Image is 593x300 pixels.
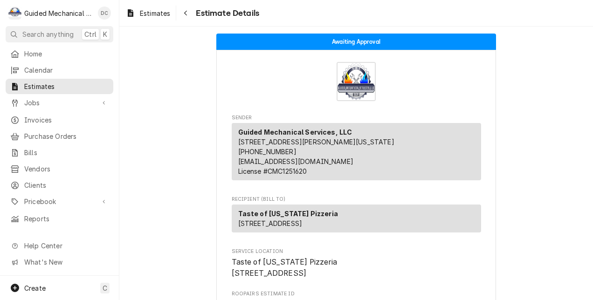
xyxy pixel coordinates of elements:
span: Create [24,284,46,292]
div: DC [98,7,111,20]
a: Vendors [6,161,113,177]
a: Go to What's New [6,254,113,270]
div: Guided Mechanical Services, LLC's Avatar [8,7,21,20]
a: Calendar [6,62,113,78]
span: Pricebook [24,197,95,206]
span: Estimate Details [193,7,259,20]
button: Search anythingCtrlK [6,26,113,42]
a: Clients [6,177,113,193]
span: Service Location [232,257,481,279]
a: Go to Jobs [6,95,113,110]
span: Service Location [232,248,481,255]
a: Go to Pricebook [6,194,113,209]
span: Jobs [24,98,95,108]
span: Awaiting Approval [332,39,380,45]
div: Service Location [232,248,481,279]
span: What's New [24,257,108,267]
a: Bills [6,145,113,160]
span: Purchase Orders [24,131,109,141]
div: Recipient (Bill To) [232,205,481,232]
span: Roopairs Estimate ID [232,290,481,298]
a: Estimates [122,6,174,21]
span: Taste of [US_STATE] Pizzeria [STREET_ADDRESS] [232,258,337,278]
div: G [8,7,21,20]
a: Estimates [6,79,113,94]
div: Guided Mechanical Services, LLC [24,8,93,18]
div: Estimate Sender [232,114,481,184]
img: Logo [337,62,376,101]
a: [EMAIL_ADDRESS][DOMAIN_NAME] [238,157,353,165]
span: Calendar [24,65,109,75]
strong: Guided Mechanical Services, LLC [238,128,352,136]
span: Home [24,49,109,59]
span: Search anything [22,29,74,39]
span: [STREET_ADDRESS] [238,219,303,227]
strong: Taste of [US_STATE] Pizzeria [238,210,338,218]
a: Reports [6,211,113,226]
div: Status [216,34,496,50]
a: [PHONE_NUMBER] [238,148,296,156]
span: Ctrl [84,29,97,39]
span: K [103,29,107,39]
span: Reports [24,214,109,224]
span: Vendors [24,164,109,174]
span: Bills [24,148,109,157]
a: Go to Help Center [6,238,113,253]
div: Recipient (Bill To) [232,205,481,236]
span: Recipient (Bill To) [232,196,481,203]
a: Invoices [6,112,113,128]
div: Estimate Recipient [232,196,481,237]
span: C [103,283,107,293]
span: Clients [24,180,109,190]
a: Home [6,46,113,61]
div: Sender [232,123,481,184]
button: Navigate back [178,6,193,20]
span: Help Center [24,241,108,251]
div: Daniel Cornell's Avatar [98,7,111,20]
span: [STREET_ADDRESS][PERSON_NAME][US_STATE] [238,138,394,146]
span: License # CMC1251620 [238,167,307,175]
div: Sender [232,123,481,180]
a: Purchase Orders [6,129,113,144]
span: Sender [232,114,481,122]
span: Estimates [24,82,109,91]
span: Invoices [24,115,109,125]
span: Estimates [140,8,170,18]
